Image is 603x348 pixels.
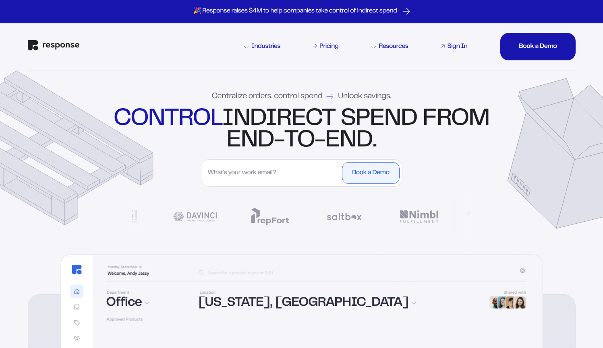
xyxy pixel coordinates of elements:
button: Book a DemoBook a DemoBook a DemoBook a Demo [500,33,575,60]
div: [US_STATE], [GEOGRAPHIC_DATA] [199,297,478,310]
strong: control [114,109,222,130]
div: Book a Demo [352,170,389,176]
button: Book a Demo [342,162,399,184]
p: 🎉 Response raises $4M to help companies take control of indirect spend [193,7,397,16]
div: indirect spend from end-to-end. [112,108,491,152]
a: Sign In [439,42,469,51]
div: Pricing [319,43,338,50]
div: Book a Demo [519,43,557,50]
div: Resources [371,43,408,50]
div: Industries [244,43,280,50]
div: Centralize orders, control spend [212,93,392,101]
span: Unlock savings. [338,93,391,101]
div: Office [106,297,189,310]
input: What's your work email? [204,162,340,184]
a: Pricing [312,42,340,51]
img: Response Logo [28,40,79,51]
a: Response Home [28,40,79,53]
div: Sign In [447,43,467,50]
